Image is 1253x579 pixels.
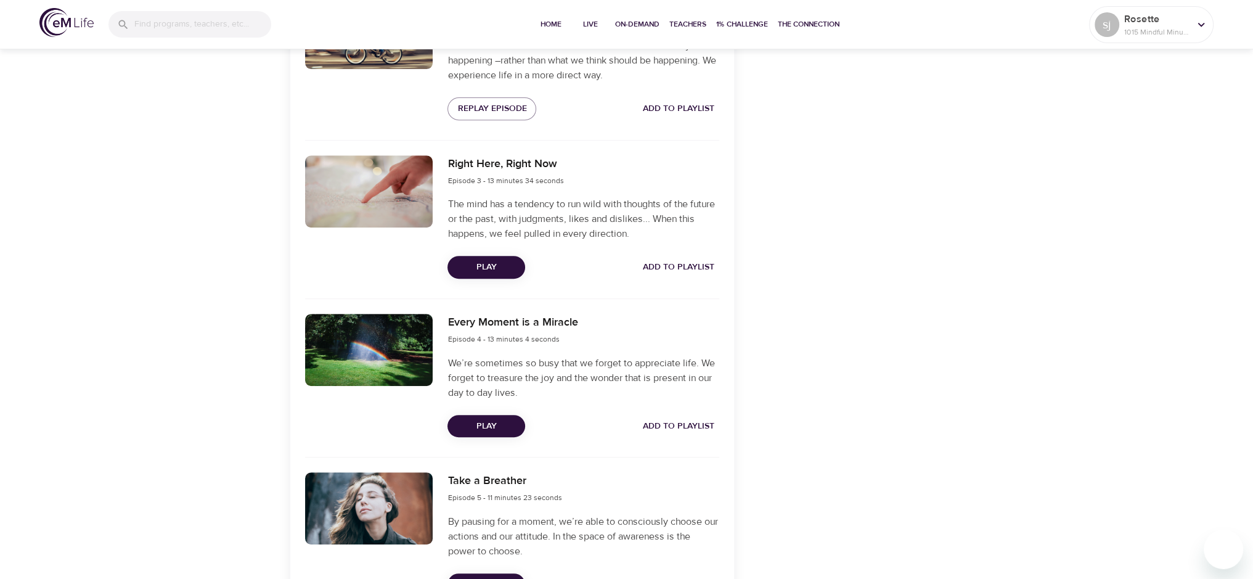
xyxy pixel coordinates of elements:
span: Play [457,419,515,434]
img: logo [39,8,94,37]
span: Episode 4 - 13 minutes 4 seconds [447,334,559,344]
p: The mind has a tendency to run wild with thoughts of the future or the past, with judgments, like... [447,197,719,241]
button: Replay Episode [447,97,536,120]
p: Rosette [1124,12,1190,27]
span: 1% Challenge [716,18,768,31]
p: 1015 Mindful Minutes [1124,27,1190,38]
span: Home [536,18,566,31]
p: Mindfulness allows us to be in touch with what is actually happening –rather than what we think s... [447,38,719,83]
input: Find programs, teachers, etc... [134,11,271,38]
iframe: Button to launch messaging window [1204,530,1243,569]
h6: Take a Breather [447,472,561,490]
p: By pausing for a moment, we’re able to consciously choose our actions and our attitude. In the sp... [447,514,719,559]
button: Play [447,256,525,279]
button: Add to Playlist [638,415,719,438]
span: On-Demand [615,18,659,31]
span: Live [576,18,605,31]
span: Episode 5 - 11 minutes 23 seconds [447,493,561,503]
span: Replay Episode [457,101,526,117]
button: Add to Playlist [638,97,719,120]
span: The Connection [778,18,839,31]
span: Play [457,260,515,275]
span: Episode 3 - 13 minutes 34 seconds [447,176,563,186]
span: Teachers [669,18,706,31]
span: Add to Playlist [643,101,714,117]
h6: Every Moment is a Miracle [447,314,578,332]
button: Play [447,415,525,438]
button: Add to Playlist [638,256,719,279]
h6: Right Here, Right Now [447,155,563,173]
span: Add to Playlist [643,419,714,434]
span: Add to Playlist [643,260,714,275]
div: sj [1095,12,1119,37]
p: We’re sometimes so busy that we forget to appreciate life. We forget to treasure the joy and the ... [447,356,719,400]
